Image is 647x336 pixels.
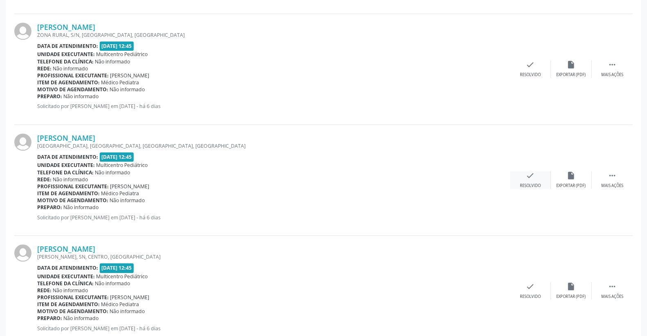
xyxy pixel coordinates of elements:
span: [PERSON_NAME] [110,294,150,301]
b: Rede: [37,65,51,72]
b: Profissional executante: [37,294,109,301]
span: Não informado [53,176,88,183]
a: [PERSON_NAME] [37,23,95,32]
div: [GEOGRAPHIC_DATA], [GEOGRAPHIC_DATA], [GEOGRAPHIC_DATA], [GEOGRAPHIC_DATA] [37,142,510,149]
b: Data de atendimento: [37,264,98,271]
span: Não informado [64,93,99,100]
b: Unidade executante: [37,162,95,169]
p: Solicitado por [PERSON_NAME] em [DATE] - há 6 dias [37,325,510,332]
span: Não informado [110,197,145,204]
b: Rede: [37,287,51,294]
p: Solicitado por [PERSON_NAME] em [DATE] - há 6 dias [37,103,510,110]
span: Multicentro Pediátrico [96,51,148,58]
span: [DATE] 12:45 [100,41,134,51]
span: Não informado [95,58,130,65]
div: Exportar (PDF) [557,294,586,300]
img: img [14,23,31,40]
b: Item de agendamento: [37,79,100,86]
i: insert_drive_file [567,60,576,69]
b: Motivo de agendamento: [37,86,108,93]
i: check [526,171,535,180]
span: [DATE] 12:45 [100,152,134,162]
span: Médico Pediatra [101,190,139,197]
span: Não informado [95,280,130,287]
b: Item de agendamento: [37,190,100,197]
i:  [608,171,617,180]
div: Exportar (PDF) [557,72,586,78]
span: Médico Pediatra [101,301,139,308]
span: Multicentro Pediátrico [96,273,148,280]
b: Unidade executante: [37,51,95,58]
i:  [608,60,617,69]
i: check [526,282,535,291]
b: Telefone da clínica: [37,169,94,176]
span: [DATE] 12:45 [100,263,134,273]
span: [PERSON_NAME] [110,183,150,190]
div: Resolvido [520,72,541,78]
span: [PERSON_NAME] [110,72,150,79]
b: Unidade executante: [37,273,95,280]
b: Telefone da clínica: [37,280,94,287]
b: Data de atendimento: [37,153,98,160]
span: Não informado [53,65,88,72]
b: Data de atendimento: [37,43,98,50]
b: Profissional executante: [37,72,109,79]
b: Preparo: [37,204,62,211]
div: ZONA RURAL, S/N, [GEOGRAPHIC_DATA], [GEOGRAPHIC_DATA] [37,32,510,38]
div: Resolvido [520,294,541,300]
span: Não informado [64,315,99,322]
a: [PERSON_NAME] [37,244,95,253]
span: Não informado [95,169,130,176]
i: insert_drive_file [567,282,576,291]
i: check [526,60,535,69]
p: Solicitado por [PERSON_NAME] em [DATE] - há 6 dias [37,214,510,221]
img: img [14,244,31,262]
div: Exportar (PDF) [557,183,586,189]
div: Mais ações [601,183,623,189]
span: Não informado [53,287,88,294]
a: [PERSON_NAME] [37,133,95,142]
span: Não informado [64,204,99,211]
i:  [608,282,617,291]
span: Médico Pediatra [101,79,139,86]
i: insert_drive_file [567,171,576,180]
b: Preparo: [37,315,62,322]
b: Motivo de agendamento: [37,197,108,204]
div: Mais ações [601,294,623,300]
b: Motivo de agendamento: [37,308,108,315]
b: Profissional executante: [37,183,109,190]
b: Item de agendamento: [37,301,100,308]
b: Preparo: [37,93,62,100]
div: Mais ações [601,72,623,78]
span: Não informado [110,308,145,315]
b: Telefone da clínica: [37,58,94,65]
b: Rede: [37,176,51,183]
span: Multicentro Pediátrico [96,162,148,169]
div: [PERSON_NAME], SN, CENTRO, [GEOGRAPHIC_DATA] [37,253,510,260]
span: Não informado [110,86,145,93]
div: Resolvido [520,183,541,189]
img: img [14,133,31,151]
